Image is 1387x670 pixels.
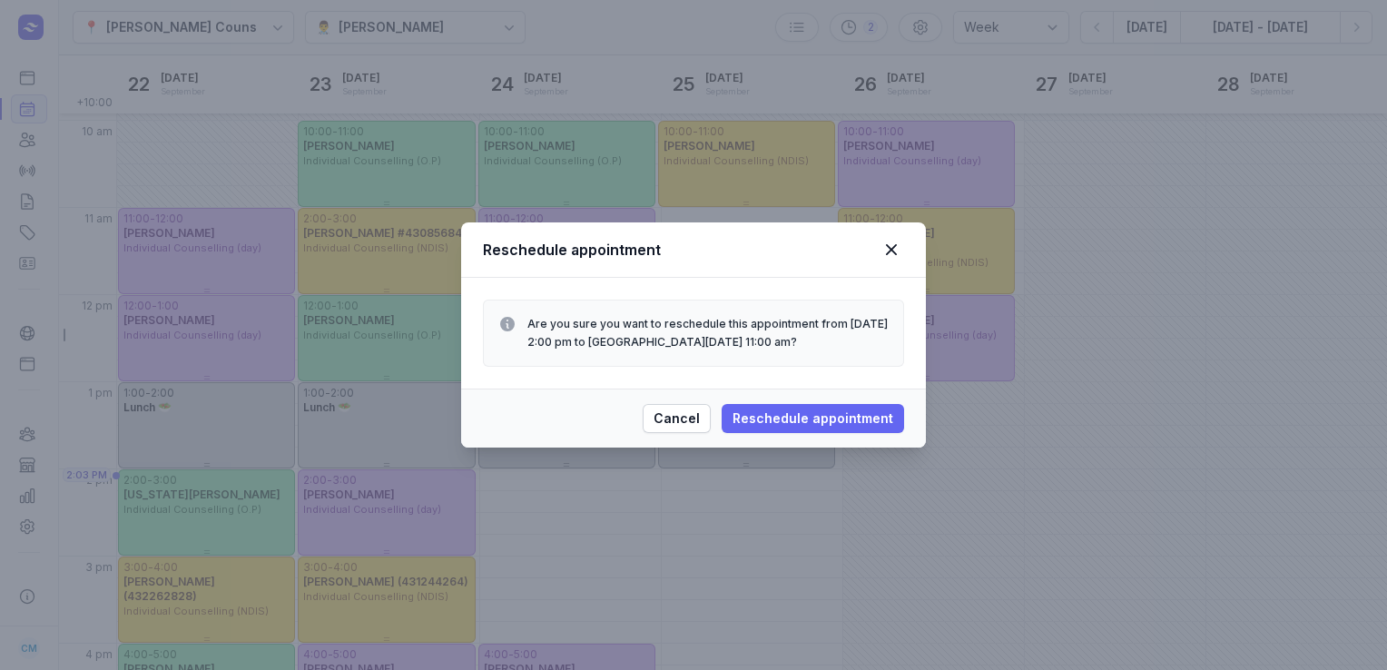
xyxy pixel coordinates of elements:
button: Reschedule appointment [722,404,904,433]
div: Are you sure you want to reschedule this appointment from [DATE] 2:00 pm to [GEOGRAPHIC_DATA][DAT... [527,315,889,351]
span: Reschedule appointment [733,408,893,429]
span: Cancel [654,408,700,429]
button: Cancel [643,404,711,433]
div: Reschedule appointment [483,239,879,261]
